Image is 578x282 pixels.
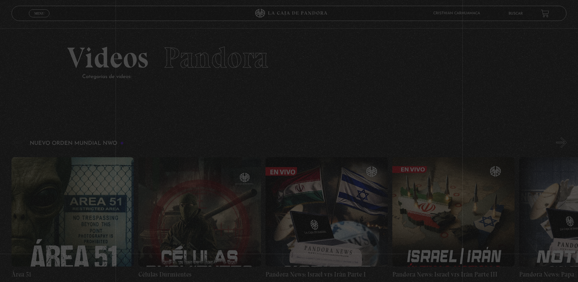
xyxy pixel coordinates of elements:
span: cristhian carhuamaca [431,12,486,15]
h2: Videos [67,43,511,72]
h4: Pandora News: Israel vrs Irán Parte III [392,270,515,279]
h4: Área 51 [12,270,134,279]
span: Menu [34,12,44,15]
a: Buscar [509,12,523,15]
span: Cerrar [32,16,46,21]
span: Pandora [164,40,269,75]
h4: Pandora News: Israel vrs Irán Parte I [265,270,388,279]
h3: Nuevo Orden Mundial NWO [30,141,124,146]
a: View your shopping cart [541,9,549,17]
h4: Células Durmientes [138,270,261,279]
button: Previous [12,137,22,148]
p: Categorías de videos: [82,72,511,82]
button: Next [556,137,567,148]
